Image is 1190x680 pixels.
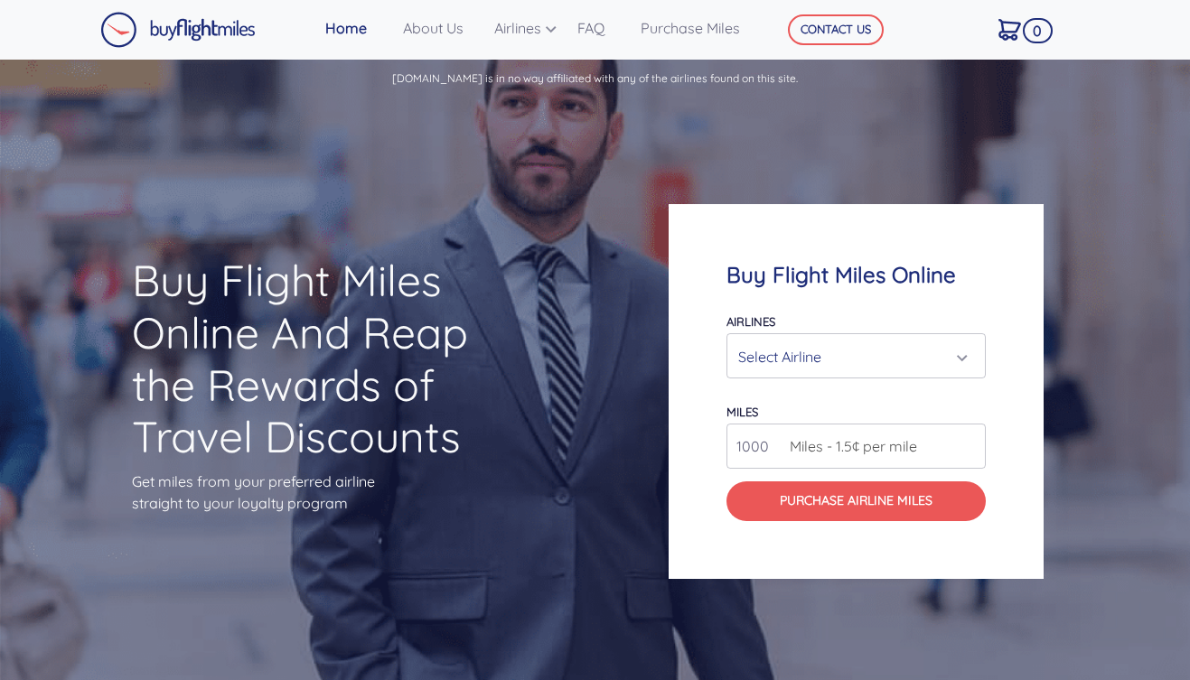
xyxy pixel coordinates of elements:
[132,255,521,462] h1: Buy Flight Miles Online And Reap the Rewards of Travel Discounts
[726,405,758,419] label: miles
[396,10,487,46] a: About Us
[100,7,256,52] a: Buy Flight Miles Logo
[998,19,1021,41] img: Cart
[100,12,256,48] img: Buy Flight Miles Logo
[1023,18,1053,43] span: 0
[633,10,761,46] a: Purchase Miles
[487,10,570,46] a: Airlines
[726,333,986,378] button: Select Airline
[570,10,633,46] a: FAQ
[132,470,521,514] p: Get miles from your preferred airline straight to your loyalty program
[788,14,884,45] button: CONTACT US
[726,481,986,521] button: Purchase Airline Miles
[781,435,917,457] span: Miles - 1.5¢ per mile
[991,10,1046,48] a: 0
[726,262,986,288] h4: Buy Flight Miles Online
[726,314,775,329] label: Airlines
[318,10,396,46] a: Home
[738,340,963,374] div: Select Airline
